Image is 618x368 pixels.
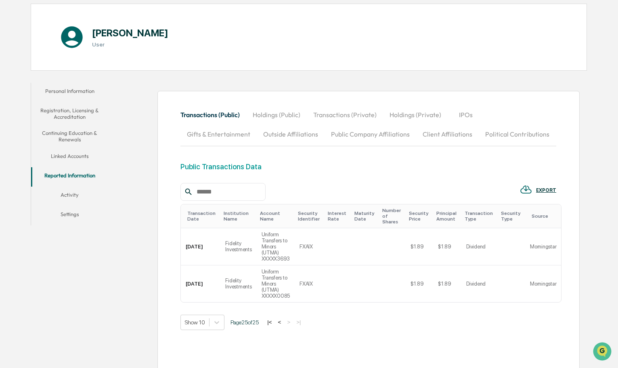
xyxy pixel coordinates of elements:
td: Morningstar [525,265,561,302]
div: 🔎 [8,118,15,124]
a: 🖐️Preclearance [5,99,55,113]
button: Outside Affiliations [257,124,325,144]
button: Reported Information [31,167,109,187]
span: Preclearance [16,102,52,110]
span: Pylon [80,137,98,143]
span: Data Lookup [16,117,51,125]
button: Client Affiliations [416,124,479,144]
td: Fidelity Investments [220,228,256,265]
img: 1746055101610-c473b297-6a78-478c-a979-82029cc54cd1 [8,62,23,76]
td: Uniform Transfers to Minors (UTMA) XXXXX0085 [257,265,295,302]
button: Public Company Affiliations [325,124,416,144]
p: How can we help? [8,17,147,30]
iframe: Open customer support [592,341,614,363]
div: Start new chat [27,62,132,70]
div: Toggle SortBy [328,210,348,222]
button: IPOs [448,105,484,124]
button: Holdings (Private) [383,105,448,124]
div: 🖐️ [8,103,15,109]
button: Gifts & Entertainment [180,124,257,144]
button: Registration, Licensing & Accreditation [31,102,109,125]
div: secondary tabs example [180,105,556,144]
a: 🔎Data Lookup [5,114,54,128]
button: Activity [31,187,109,206]
button: Settings [31,206,109,225]
button: Continuing Education & Renewals [31,125,109,148]
div: Toggle SortBy [187,210,217,222]
a: Powered byPylon [57,137,98,143]
button: Transactions (Private) [307,105,383,124]
button: Holdings (Public) [246,105,307,124]
td: $1.89 [406,265,433,302]
td: $1.89 [406,228,433,265]
button: Start new chat [137,64,147,74]
td: Dividend [461,228,498,265]
div: Toggle SortBy [298,210,321,222]
td: [DATE] [181,265,220,302]
div: Toggle SortBy [532,213,558,219]
img: EXPORT [520,183,532,196]
button: > [285,319,293,326]
td: Dividend [461,265,498,302]
button: Personal Information [31,83,109,102]
div: We're available if you need us! [27,70,102,76]
button: Transactions (Public) [180,105,246,124]
span: Page 25 of 25 [230,319,259,326]
button: Political Contributions [479,124,556,144]
div: EXPORT [536,187,556,193]
td: $1.89 [433,265,461,302]
td: Uniform Transfers to Minors (UTMA) XXXXX3693 [257,228,295,265]
div: Toggle SortBy [409,210,430,222]
div: Public Transactions Data [180,162,262,171]
td: FXAIX [295,228,325,265]
td: Morningstar [525,228,561,265]
div: Toggle SortBy [501,210,522,222]
a: 🗄️Attestations [55,99,103,113]
button: |< [265,319,274,326]
span: Attestations [67,102,100,110]
div: secondary tabs example [31,83,109,225]
button: >| [294,319,303,326]
td: FXAIX [295,265,325,302]
h1: [PERSON_NAME] [92,27,168,39]
button: < [276,319,284,326]
td: Fidelity Investments [220,265,256,302]
div: Toggle SortBy [224,210,253,222]
h3: User [92,41,168,48]
div: Toggle SortBy [260,210,292,222]
div: Toggle SortBy [465,210,494,222]
td: $1.89 [433,228,461,265]
div: Toggle SortBy [354,210,376,222]
div: Toggle SortBy [382,208,402,225]
td: [DATE] [181,228,220,265]
div: Toggle SortBy [436,210,458,222]
button: Linked Accounts [31,148,109,167]
div: 🗄️ [59,103,65,109]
